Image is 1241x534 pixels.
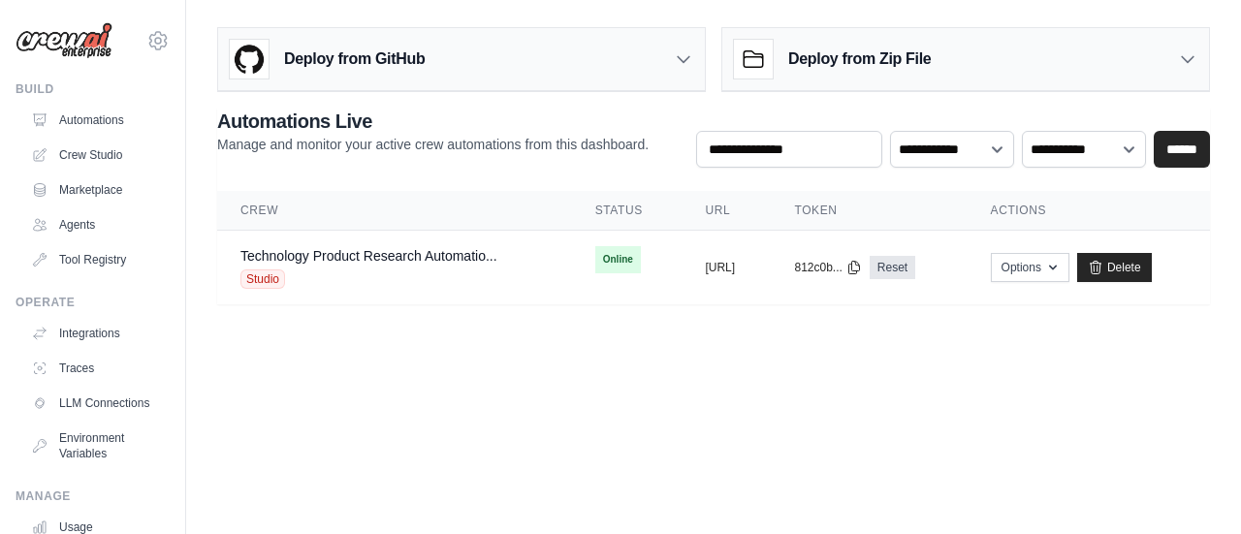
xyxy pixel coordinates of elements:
[788,47,931,71] h3: Deploy from Zip File
[23,318,170,349] a: Integrations
[16,488,170,504] div: Manage
[284,47,425,71] h3: Deploy from GitHub
[217,135,649,154] p: Manage and monitor your active crew automations from this dashboard.
[23,353,170,384] a: Traces
[682,191,771,231] th: URL
[794,260,861,275] button: 812c0b...
[23,209,170,240] a: Agents
[16,81,170,97] div: Build
[23,174,170,205] a: Marketplace
[23,244,170,275] a: Tool Registry
[23,388,170,419] a: LLM Connections
[572,191,683,231] th: Status
[23,105,170,136] a: Automations
[16,295,170,310] div: Operate
[23,423,170,469] a: Environment Variables
[240,248,497,264] a: Technology Product Research Automatio...
[991,253,1069,282] button: Options
[870,256,915,279] a: Reset
[1077,253,1152,282] a: Delete
[23,140,170,171] a: Crew Studio
[16,22,112,59] img: Logo
[595,246,641,273] span: Online
[230,40,269,79] img: GitHub Logo
[217,108,649,135] h2: Automations Live
[240,269,285,289] span: Studio
[968,191,1210,231] th: Actions
[771,191,967,231] th: Token
[217,191,572,231] th: Crew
